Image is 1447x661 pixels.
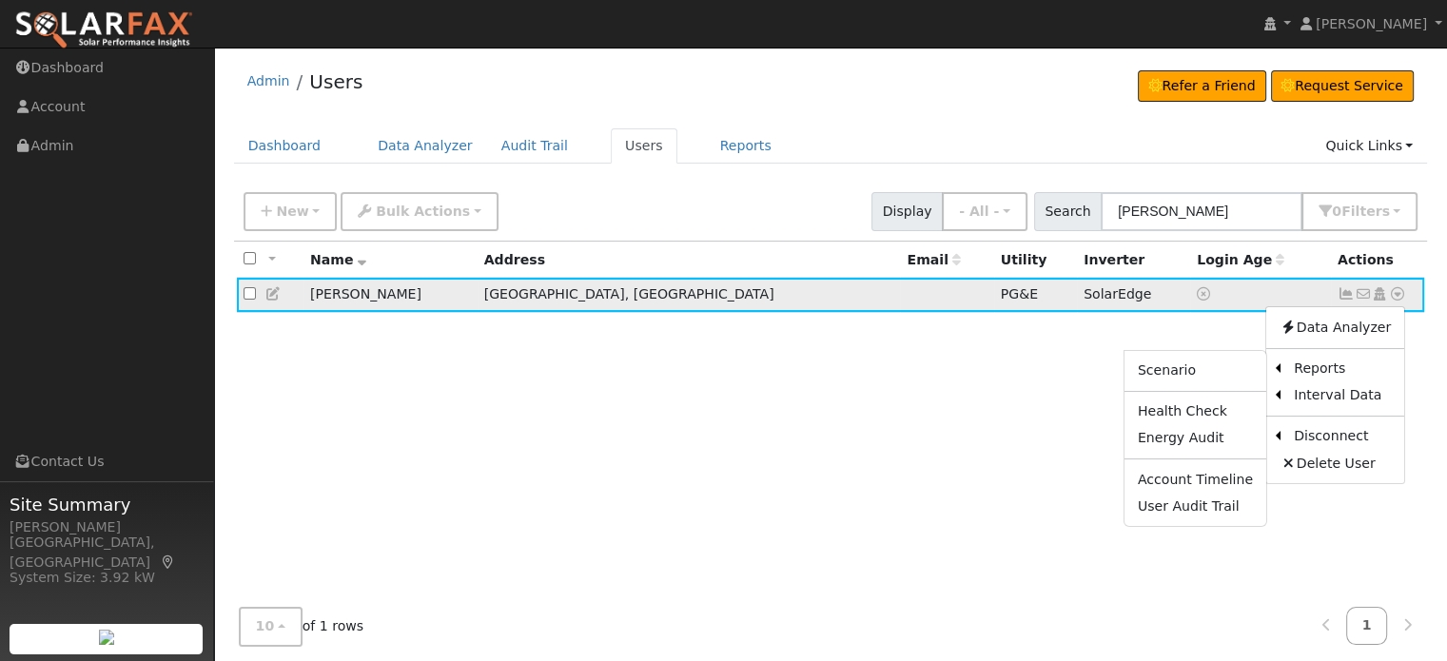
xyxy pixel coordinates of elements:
a: Dashboard [234,128,336,164]
span: Filter [1341,204,1390,219]
a: Energy Audit Report [1124,425,1266,452]
span: Site Summary [10,492,204,517]
a: Disconnect [1281,423,1404,450]
a: Data Analyzer [1266,314,1404,340]
a: Account Timeline Report [1124,466,1266,493]
a: 1 [1346,608,1388,645]
a: Reports [706,128,786,164]
span: Days since last login [1197,252,1284,267]
a: Delete User [1266,450,1404,476]
div: Actions [1338,250,1418,270]
a: Audit Trail [487,128,582,164]
button: Bulk Actions [341,192,498,231]
div: Address [484,250,894,270]
div: Inverter [1084,250,1183,270]
span: PG&E [1001,286,1038,301]
span: Name [310,252,366,267]
span: Email [907,252,960,267]
a: No login access [1197,286,1214,301]
img: retrieve [99,630,114,645]
span: Display [871,192,943,231]
span: [PERSON_NAME] [1316,16,1427,31]
a: Health Check Report [1124,399,1266,425]
a: Users [611,128,677,164]
a: Request Service [1271,70,1415,103]
a: Show Graph [1338,286,1355,301]
button: - All - [942,192,1027,231]
a: Other actions [1389,284,1406,304]
a: Map [160,554,177,570]
span: Bulk Actions [376,204,470,219]
button: 10 [239,608,303,647]
a: Refer a Friend [1138,70,1266,103]
div: [GEOGRAPHIC_DATA], [GEOGRAPHIC_DATA] [10,533,204,573]
td: [PERSON_NAME] [303,278,478,313]
i: No email address [1355,287,1372,301]
a: Edit User [265,286,283,301]
a: User Audit Trail [1124,493,1266,519]
span: SolarEdge [1084,286,1151,301]
div: Utility [1001,250,1070,270]
a: Login As [1371,286,1388,301]
img: SolarFax [14,10,193,50]
span: Search [1034,192,1102,231]
span: New [276,204,308,219]
a: Data Analyzer [363,128,487,164]
a: Admin [247,73,290,88]
a: Scenario Report [1124,358,1266,384]
td: [GEOGRAPHIC_DATA], [GEOGRAPHIC_DATA] [478,278,901,313]
a: Reports [1281,356,1404,382]
span: of 1 rows [239,608,364,647]
a: Users [309,70,362,93]
div: [PERSON_NAME] [10,517,204,537]
span: s [1381,204,1389,219]
button: New [244,192,338,231]
button: 0Filters [1301,192,1418,231]
div: System Size: 3.92 kW [10,568,204,588]
a: Interval Data [1281,382,1404,409]
a: Quick Links [1311,128,1427,164]
span: 10 [256,619,275,634]
input: Search [1101,192,1302,231]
